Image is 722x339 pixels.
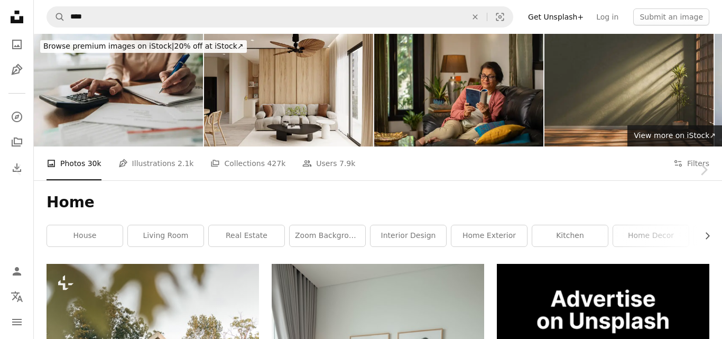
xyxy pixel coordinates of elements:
span: 427k [267,158,285,169]
button: Clear [464,7,487,27]
span: 7.9k [339,158,355,169]
a: home decor [613,225,689,246]
a: home exterior [451,225,527,246]
img: Close up of woman planning home budget and using calculator. [34,34,203,146]
h1: Home [47,193,709,212]
button: Filters [673,146,709,180]
a: Browse premium images on iStock|20% off at iStock↗ [34,34,253,59]
button: Submit an image [633,8,709,25]
a: Users 7.9k [302,146,355,180]
button: Menu [6,311,27,333]
span: View more on iStock ↗ [634,131,716,140]
span: 2.1k [178,158,193,169]
button: Search Unsplash [47,7,65,27]
a: View more on iStock↗ [627,125,722,146]
img: Modern living room interior with white sofa against the wood background [204,34,373,146]
a: kitchen [532,225,608,246]
a: living room [128,225,203,246]
button: Language [6,286,27,307]
a: Photos [6,34,27,55]
a: Illustrations [6,59,27,80]
a: interior design [371,225,446,246]
a: house [47,225,123,246]
a: Log in / Sign up [6,261,27,282]
a: Collections 427k [210,146,285,180]
a: Explore [6,106,27,127]
a: Illustrations 2.1k [118,146,194,180]
a: zoom background [290,225,365,246]
a: real estate [209,225,284,246]
a: Log in [590,8,625,25]
button: Visual search [487,7,513,27]
span: Browse premium images on iStock | [43,42,174,50]
a: Next [685,119,722,221]
button: scroll list to the right [698,225,709,246]
img: Empty living room interior [544,34,714,146]
form: Find visuals sitewide [47,6,513,28]
a: Get Unsplash+ [522,8,590,25]
img: Senior woman reading book on comfortable sofa at home [374,34,543,146]
span: 20% off at iStock ↗ [43,42,244,50]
